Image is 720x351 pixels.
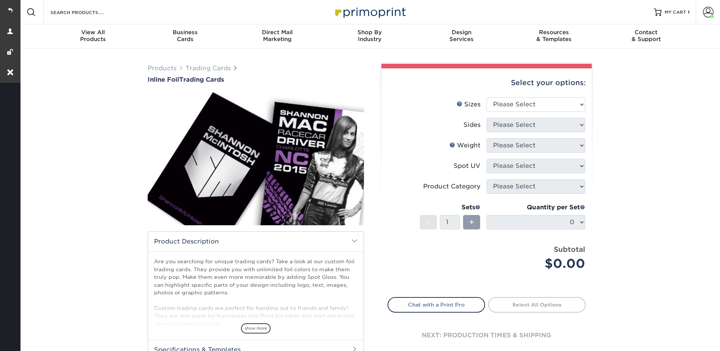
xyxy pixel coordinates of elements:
div: Industry [323,29,416,43]
div: Sizes [457,100,481,109]
strong: Subtotal [554,245,585,253]
a: DesignServices [416,24,508,49]
span: Inline Foil [148,76,179,83]
a: Chat with a Print Pro [388,297,485,312]
a: Inline FoilTrading Cards [148,76,364,83]
span: Design [416,29,508,36]
span: show more [241,323,271,334]
span: 1 [688,9,690,15]
div: $0.00 [492,255,585,273]
h2: Product Description [148,232,364,251]
div: & Support [600,29,692,43]
div: Sides [463,120,481,130]
a: Select All Options [488,297,586,312]
div: Select your options: [388,68,586,97]
div: Weight [449,141,481,150]
a: Contact& Support [600,24,692,49]
span: Resources [508,29,600,36]
a: Resources& Templates [508,24,600,49]
a: Products [148,65,176,72]
div: Cards [139,29,231,43]
div: Products [47,29,139,43]
img: Inline Foil 01 [148,84,364,234]
div: Marketing [231,29,323,43]
p: Are you searching for unique trading cards? Take a look at our custom foil trading cards. They pr... [154,258,358,327]
span: Contact [600,29,692,36]
div: & Templates [508,29,600,43]
img: Primoprint [332,4,408,20]
div: Services [416,29,508,43]
span: - [427,217,430,228]
a: Trading Cards [186,65,231,72]
div: Product Category [423,182,481,191]
span: Shop By [323,29,416,36]
div: Quantity per Set [487,203,585,212]
h1: Trading Cards [148,76,364,83]
a: BusinessCards [139,24,231,49]
span: + [469,217,474,228]
a: View AllProducts [47,24,139,49]
input: SEARCH PRODUCTS..... [50,8,124,17]
span: View All [47,29,139,36]
div: Spot UV [454,161,481,171]
a: Shop ByIndustry [323,24,416,49]
span: Business [139,29,231,36]
a: Direct MailMarketing [231,24,323,49]
span: Direct Mail [231,29,323,36]
div: Sets [420,203,481,212]
span: MY CART [665,9,686,16]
